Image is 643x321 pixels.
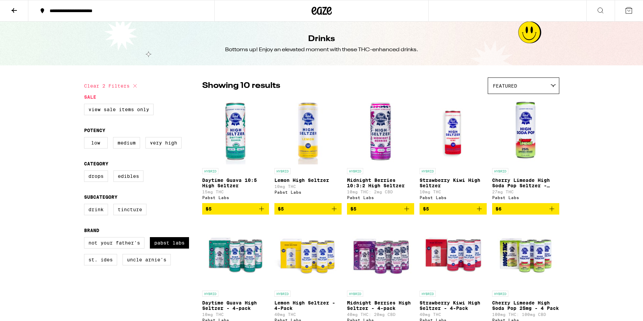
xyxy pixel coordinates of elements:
span: $5 [423,206,429,212]
legend: Subcategory [84,194,117,200]
p: Strawberry Kiwi High Seltzer - 4-Pack [420,300,487,311]
p: 15mg THC [202,190,269,194]
img: Pabst Labs - Strawberry Kiwi High Seltzer - 4-Pack [420,220,487,287]
img: Pabst Labs - Cherry Limeade High Soda Pop 25mg - 4 Pack [492,220,559,287]
legend: Brand [84,228,99,233]
p: HYBRID [492,291,508,297]
p: Cherry Limeade High Soda Pop 25mg - 4 Pack [492,300,559,311]
a: Open page for Cherry Limeade High Soda Pop Seltzer - 25mg from Pabst Labs [492,97,559,203]
label: Very High [145,137,182,149]
legend: Potency [84,128,105,133]
p: HYBRID [274,291,291,297]
p: Strawberry Kiwi High Seltzer [420,178,487,188]
p: 100mg THC: 100mg CBD [492,312,559,317]
button: Add to bag [420,203,487,215]
legend: Category [84,161,108,166]
img: Pabst Labs - Midnight Berries High Seltzer - 4-pack [347,220,414,287]
label: View Sale Items Only [84,104,154,115]
p: 10mg THC: 2mg CBD [347,190,414,194]
p: 40mg THC [274,312,342,317]
span: $5 [278,206,284,212]
img: Pabst Labs - Lemon High Seltzer - 4-Pack [274,220,342,287]
div: Pabst Labs [420,195,487,200]
a: Open page for Lemon High Seltzer from Pabst Labs [274,97,342,203]
legend: Sale [84,94,96,100]
label: Uncle Arnie's [123,254,171,265]
div: Pabst Labs [274,190,342,194]
p: HYBRID [420,291,436,297]
button: Add to bag [274,203,342,215]
p: HYBRID [347,291,363,297]
label: Tincture [113,204,146,215]
p: HYBRID [347,168,363,174]
label: Low [84,137,108,149]
p: Lemon High Seltzer [274,178,342,183]
p: 10mg THC [420,190,487,194]
label: Medium [113,137,140,149]
p: Lemon High Seltzer - 4-Pack [274,300,342,311]
button: Add to bag [347,203,414,215]
div: Pabst Labs [492,195,559,200]
label: Not Your Father's [84,237,144,249]
span: $5 [350,206,356,212]
span: $5 [206,206,212,212]
p: Midnight Berries High Seltzer - 4-pack [347,300,414,311]
span: Featured [493,83,517,89]
h1: Drinks [308,33,335,45]
p: HYBRID [202,291,218,297]
p: 40mg THC [420,312,487,317]
button: Add to bag [202,203,269,215]
p: Showing 10 results [202,80,280,92]
button: Clear 2 filters [84,77,139,94]
p: 40mg THC: 20mg CBD [347,312,414,317]
div: Pabst Labs [347,195,414,200]
a: Open page for Strawberry Kiwi High Seltzer from Pabst Labs [420,97,487,203]
p: 10mg THC [202,312,269,317]
label: Edibles [113,170,143,182]
span: $6 [495,206,502,212]
img: Pabst Labs - Cherry Limeade High Soda Pop Seltzer - 25mg [492,97,559,165]
p: HYBRID [274,168,291,174]
label: Drops [84,170,108,182]
p: Midnight Berries 10:3:2 High Seltzer [347,178,414,188]
img: Pabst Labs - Midnight Berries 10:3:2 High Seltzer [347,97,414,165]
a: Open page for Midnight Berries 10:3:2 High Seltzer from Pabst Labs [347,97,414,203]
img: Pabst Labs - Lemon High Seltzer [274,97,342,165]
div: Bottoms up! Enjoy an elevated moment with these THC-enhanced drinks. [225,46,418,54]
a: Open page for Daytime Guava 10:5 High Seltzer from Pabst Labs [202,97,269,203]
p: Cherry Limeade High Soda Pop Seltzer - 25mg [492,178,559,188]
img: Pabst Labs - Daytime Guava 10:5 High Seltzer [202,97,269,165]
p: HYBRID [202,168,218,174]
p: 27mg THC [492,190,559,194]
img: Pabst Labs - Daytime Guava High Seltzer - 4-pack [202,220,269,287]
p: HYBRID [420,168,436,174]
p: Daytime Guava 10:5 High Seltzer [202,178,269,188]
label: St. Ides [84,254,117,265]
label: Drink [84,204,108,215]
button: Add to bag [492,203,559,215]
p: HYBRID [492,168,508,174]
label: Pabst Labs [150,237,189,249]
img: Pabst Labs - Strawberry Kiwi High Seltzer [420,97,487,165]
div: Pabst Labs [202,195,269,200]
p: 10mg THC [274,184,342,189]
p: Daytime Guava High Seltzer - 4-pack [202,300,269,311]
